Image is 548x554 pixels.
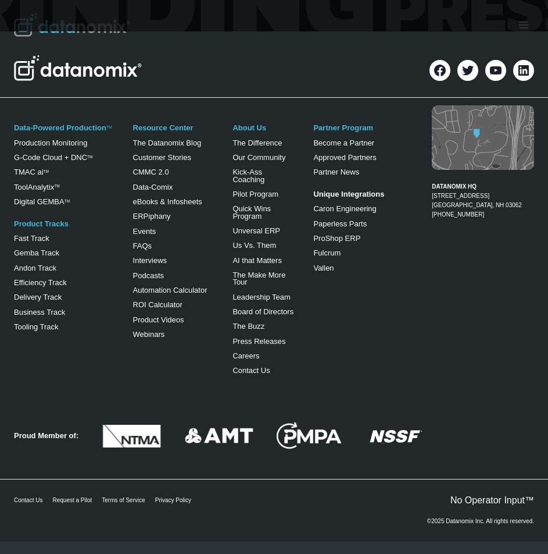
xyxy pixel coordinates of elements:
[450,495,534,505] a: No Operator Input™
[155,497,191,503] a: Privacy Policy
[14,183,54,191] a: ToolAnalytix
[232,351,259,360] a: Careers
[232,153,285,162] a: Our Community
[14,308,65,317] a: Business Track
[232,293,291,301] a: Leadership Team
[14,264,56,272] a: Andon Track
[133,197,202,206] a: eBooks & Infosheets
[313,234,360,243] a: ProShop ERP
[133,256,167,265] a: Interviews
[187,144,232,154] span: State/Region
[232,190,278,198] a: Pilot Program
[65,199,70,203] sup: TM
[313,168,359,176] a: Partner News
[313,153,376,162] a: Approved Partners
[54,184,59,188] a: TM
[313,204,376,213] a: Caron Engineering
[14,55,142,81] img: Datanomix Logo
[14,431,78,440] strong: Proud Member of:
[14,293,62,301] a: Delivery Track
[232,271,285,286] a: The Make More Tour
[133,123,194,132] a: Resource Center
[14,278,67,287] a: Efficiency Track
[102,497,145,503] a: Terms of Service
[133,153,191,162] a: Customer Stories
[133,168,169,176] a: CMMC 2.0
[232,256,282,265] a: AI that Matters
[232,204,271,220] a: Quick Wins Program
[427,519,534,524] p: ©2025 Datanomix Inc. All rights reserved.
[52,497,92,503] a: Request a Pilot
[14,168,49,176] a: TMAC aiTM
[133,286,207,294] a: Automation Calculator
[187,1,224,11] span: Last Name
[130,260,148,268] a: Terms
[87,155,92,159] sup: TM
[313,248,341,257] a: Fulcrum
[432,173,534,219] figcaption: [PHONE_NUMBER]
[14,153,92,162] a: G-Code Cloud + DNCTM
[133,227,156,236] a: Events
[187,48,239,59] span: Phone number
[232,138,282,147] a: The Difference
[133,330,165,339] a: Webinars
[432,193,522,208] a: [STREET_ADDRESS][GEOGRAPHIC_DATA], NH 03062
[232,322,264,331] a: The Buzz
[313,123,373,132] a: Partner Program
[14,219,69,228] a: Product Tracks
[232,168,264,183] a: Kick-Ass Coaching
[432,105,534,170] img: Datanomix map image
[133,138,202,147] a: The Datanomix Blog
[14,497,42,503] a: Contact Us
[133,300,182,309] a: ROI Calculator
[232,123,266,132] a: About Us
[14,123,106,132] a: Data-Powered Production
[232,337,285,346] a: Press Releases
[133,183,173,191] a: Data-Comix
[133,212,171,221] a: ERPiphany
[232,307,293,316] a: Board of Directors
[14,248,59,257] a: Gemba Track
[158,260,196,268] a: Privacy Policy
[44,169,49,173] sup: TM
[14,322,59,331] a: Tooling Track
[313,264,334,272] a: Vallen
[106,125,112,129] a: TM
[313,138,374,147] a: Become a Partner
[313,219,367,228] a: Paperless Parts
[14,234,49,243] a: Fast Track
[232,366,270,375] a: Contact Us
[133,315,184,324] a: Product Videos
[14,197,70,206] a: Digital GEMBATM
[232,241,276,250] a: Us Vs. Them
[14,138,87,147] a: Production Monitoring
[432,183,477,190] strong: DATANOMIX HQ
[133,271,164,280] a: Podcasts
[313,190,384,198] strong: Unique Integrations
[133,242,152,250] a: FAQs
[232,226,280,235] a: Unversal ERP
